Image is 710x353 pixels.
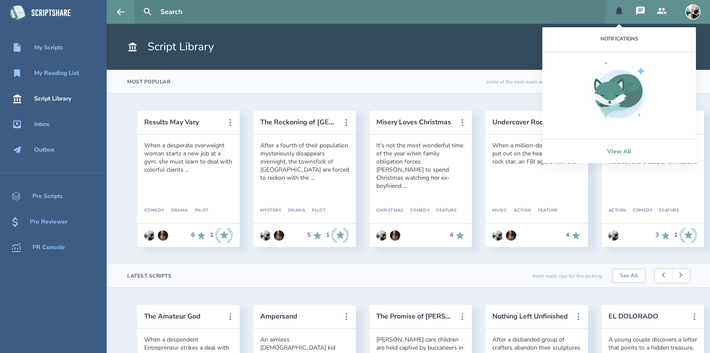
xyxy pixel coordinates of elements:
div: Pro Scripts [32,193,63,200]
div: Mystery [260,208,281,213]
div: Pilot [305,208,326,213]
div: 4 [566,232,569,238]
div: My Scripts [34,44,63,51]
div: 4 Recommends [450,230,465,241]
div: Drama [164,208,188,213]
div: 3 Recommends [655,228,671,243]
div: Notifications [542,27,696,51]
div: Music [492,208,507,213]
img: user_1673573717-crop.jpg [260,230,271,241]
div: Pilot [188,208,209,213]
img: user_1673573717-crop.jpg [685,4,701,20]
div: 6 [191,232,195,238]
img: user_1673573717-crop.jpg [492,230,503,241]
a: See All [613,270,645,282]
div: PR Console [32,244,65,251]
button: EL DOLORADO [608,313,685,320]
div: 1 [210,232,213,238]
div: Comedy [144,208,164,213]
div: Drama [281,208,305,213]
button: Misery Loves Christmas [376,118,453,126]
div: Pro Reviewer [30,218,67,225]
div: fresh reads ripe for the picking. [532,264,603,287]
button: Ampersand [260,313,337,320]
div: Comedy [626,208,653,213]
div: Action [608,208,626,213]
div: 1 Industry Recommends [326,228,349,243]
div: some of the best reads according to the community [486,70,603,93]
a: View All [542,139,696,163]
h1: Script Library [127,39,214,55]
div: Action [507,208,531,213]
div: Most Popular [127,78,170,85]
div: When a desperate overweight woman starts a new job at a gym, she must learn to deal with colorful... [144,141,233,174]
img: user_1604966854-crop.jpg [158,230,168,241]
button: The Promise of [PERSON_NAME] [376,313,453,320]
div: Christmas [376,208,403,213]
div: 4 [450,232,453,238]
div: It’s not the most wonderful time of the year when family obligation forces [PERSON_NAME] to spend... [376,141,465,190]
img: user_1673573717-crop.jpg [608,230,619,241]
div: Comedy [403,208,430,213]
div: 1 Industry Recommends [210,228,233,243]
button: Nothing Left Unfinished [492,313,569,320]
button: Results May Vary [144,118,221,126]
div: Feature [430,208,457,213]
div: Feature [531,208,558,213]
div: Inbox [34,121,49,128]
div: After a fourth of their population mysteriously disappears overnight, the townsfolk of [GEOGRAPHI... [260,141,349,182]
div: Latest Scripts [127,273,172,279]
img: user_1604966854-crop.jpg [390,230,400,241]
div: My Reading List [34,70,79,77]
img: user_1673573717-crop.jpg [144,230,154,241]
button: The Reckoning of [GEOGRAPHIC_DATA] [260,118,337,126]
div: 6 Recommends [191,228,207,243]
div: Feature [652,208,679,213]
div: 1 [326,232,329,238]
div: 5 [307,232,311,238]
div: 3 [655,232,659,238]
img: user_1673573717-crop.jpg [376,230,387,241]
div: 1 [674,232,678,238]
div: 5 Recommends [307,228,323,243]
div: Outbox [34,146,55,153]
a: Go to Anthony Miguel Cantu's profile [608,226,619,245]
div: 1 Industry Recommends [674,228,697,243]
div: When a million-dollar bounty is put out on the head of a famous rock star, an FBI agent with a ... [492,141,581,166]
div: Script Library [34,95,71,102]
img: user_1604966854-crop.jpg [506,230,516,241]
div: 4 Recommends [566,230,581,241]
button: The Amateur God [144,313,221,320]
button: Undercover Rock Star [492,118,569,126]
img: user_1604966854-crop.jpg [274,230,284,241]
